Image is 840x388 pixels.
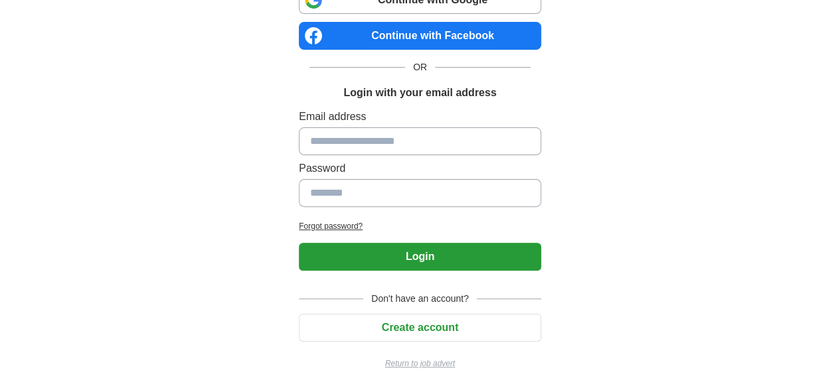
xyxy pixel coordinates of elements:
span: OR [405,60,435,74]
button: Login [299,243,541,271]
span: Don't have an account? [363,292,477,306]
a: Return to job advert [299,357,541,369]
label: Email address [299,109,541,125]
button: Create account [299,314,541,342]
a: Create account [299,322,541,333]
a: Forgot password? [299,220,541,232]
h1: Login with your email address [343,85,496,101]
label: Password [299,161,541,176]
a: Continue with Facebook [299,22,541,50]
